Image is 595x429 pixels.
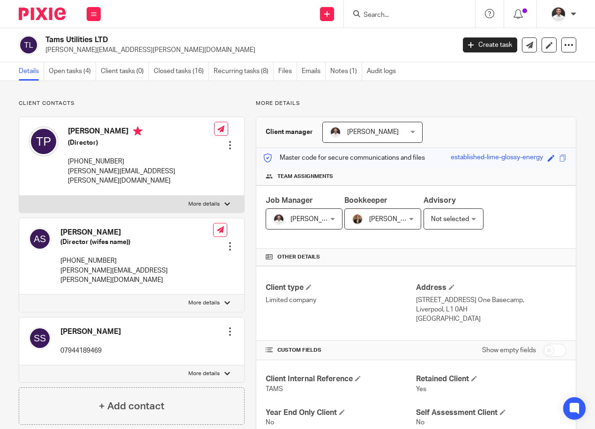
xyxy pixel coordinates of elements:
p: Liverpool, L1 0AH [416,305,566,314]
a: Notes (1) [330,62,362,81]
h4: + Add contact [99,399,164,414]
span: [PERSON_NAME] [347,129,399,135]
h4: Self Assessment Client [416,408,566,418]
p: More details [256,100,576,107]
span: Advisory [424,197,456,204]
img: svg%3E [29,228,51,250]
h3: Client manager [266,127,313,137]
h4: Client Internal Reference [266,374,416,384]
a: Recurring tasks (8) [214,62,274,81]
a: Closed tasks (16) [154,62,209,81]
img: dom%20slack.jpg [551,7,566,22]
p: [GEOGRAPHIC_DATA] [416,314,566,324]
h4: Address [416,283,566,293]
span: Team assignments [277,173,333,180]
label: Show empty fields [482,346,536,355]
h4: CUSTOM FIELDS [266,347,416,354]
img: dom%20slack.jpg [273,214,284,225]
h4: Client type [266,283,416,293]
span: Not selected [431,216,469,222]
input: Search [363,11,447,20]
h4: [PERSON_NAME] [68,126,214,138]
p: 07944189469 [60,346,121,355]
p: [PERSON_NAME][EMAIL_ADDRESS][PERSON_NAME][DOMAIN_NAME] [45,45,449,55]
span: No [416,419,424,426]
p: [PHONE_NUMBER] [68,157,214,166]
span: TAMS [266,386,283,392]
a: Emails [302,62,326,81]
p: [STREET_ADDRESS] One Basecamp, [416,296,566,305]
h2: Tams Utilities LTD [45,35,368,45]
div: established-lime-glossy-energy [451,153,543,163]
span: No [266,419,274,426]
p: [PERSON_NAME][EMAIL_ADDRESS][PERSON_NAME][DOMAIN_NAME] [60,266,213,285]
p: Client contacts [19,100,245,107]
p: Limited company [266,296,416,305]
a: Details [19,62,44,81]
h5: (Director (wifes name)) [60,237,213,247]
p: More details [188,370,220,377]
p: [PERSON_NAME][EMAIL_ADDRESS][PERSON_NAME][DOMAIN_NAME] [68,167,214,186]
i: Primary [133,126,142,136]
span: Other details [277,253,320,261]
a: Files [278,62,297,81]
img: svg%3E [29,126,59,156]
h4: Year End Only Client [266,408,416,418]
img: WhatsApp%20Image%202025-04-23%20at%2010.20.30_16e186ec.jpg [352,214,363,225]
a: Create task [463,37,517,52]
span: [PERSON_NAME] [369,216,421,222]
img: dom%20slack.jpg [330,126,341,138]
h4: [PERSON_NAME] [60,228,213,237]
span: Yes [416,386,426,392]
img: Pixie [19,7,66,20]
img: svg%3E [29,327,51,349]
span: [PERSON_NAME] [290,216,342,222]
p: More details [188,299,220,307]
h4: [PERSON_NAME] [60,327,121,337]
p: Master code for secure communications and files [263,153,425,163]
span: Bookkeeper [344,197,387,204]
span: Job Manager [266,197,313,204]
img: svg%3E [19,35,38,55]
h4: Retained Client [416,374,566,384]
a: Open tasks (4) [49,62,96,81]
p: [PHONE_NUMBER] [60,256,213,266]
h5: (Director) [68,138,214,148]
a: Audit logs [367,62,401,81]
p: More details [188,200,220,208]
a: Client tasks (0) [101,62,149,81]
